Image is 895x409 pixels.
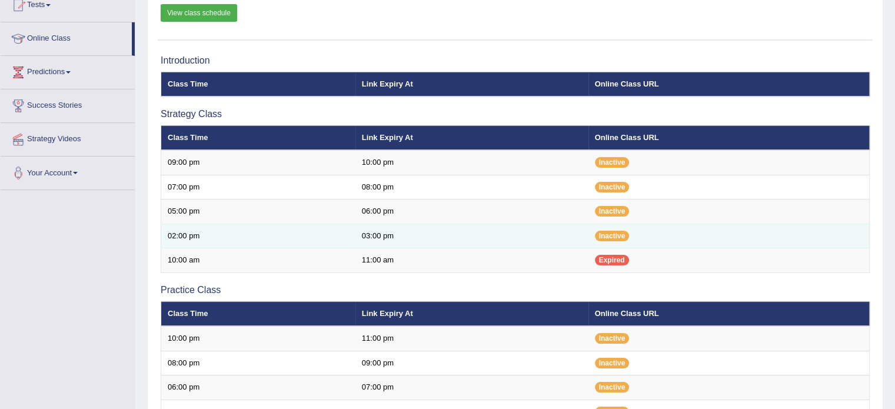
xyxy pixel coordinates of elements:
td: 03:00 pm [355,224,588,248]
td: 10:00 am [161,248,355,273]
a: Predictions [1,56,135,85]
th: Link Expiry At [355,72,588,97]
span: Inactive [595,157,630,168]
th: Link Expiry At [355,301,588,326]
th: Online Class URL [588,301,870,326]
a: Your Account [1,157,135,186]
a: Strategy Videos [1,123,135,152]
td: 09:00 pm [355,351,588,375]
td: 05:00 pm [161,199,355,224]
th: Class Time [161,301,355,326]
th: Online Class URL [588,72,870,97]
th: Class Time [161,125,355,150]
h3: Introduction [161,55,870,66]
td: 07:00 pm [161,175,355,199]
span: Inactive [595,382,630,393]
td: 06:00 pm [355,199,588,224]
th: Link Expiry At [355,125,588,150]
span: Inactive [595,333,630,344]
td: 11:00 am [355,248,588,273]
h3: Strategy Class [161,109,870,119]
td: 08:00 pm [355,175,588,199]
td: 11:00 pm [355,326,588,351]
td: 10:00 pm [355,150,588,175]
td: 02:00 pm [161,224,355,248]
span: Inactive [595,231,630,241]
span: Inactive [595,182,630,192]
td: 07:00 pm [355,375,588,400]
span: Inactive [595,358,630,368]
td: 08:00 pm [161,351,355,375]
span: Expired [595,255,629,265]
a: View class schedule [161,4,237,22]
td: 06:00 pm [161,375,355,400]
a: Online Class [1,22,132,52]
span: Inactive [595,206,630,217]
a: Success Stories [1,89,135,119]
td: 09:00 pm [161,150,355,175]
td: 10:00 pm [161,326,355,351]
th: Online Class URL [588,125,870,150]
th: Class Time [161,72,355,97]
h3: Practice Class [161,285,870,295]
